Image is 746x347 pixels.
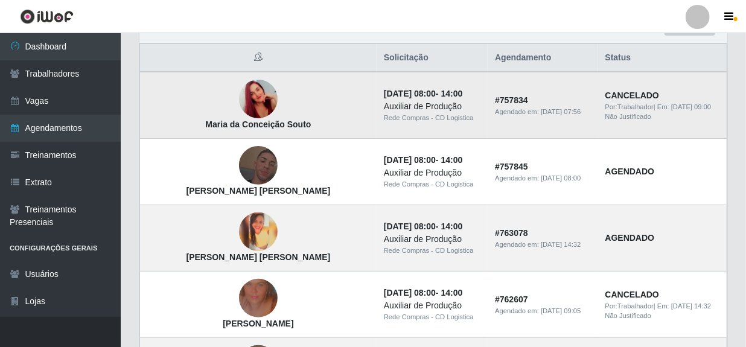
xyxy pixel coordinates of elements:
[605,290,659,299] strong: CANCELADO
[541,307,581,314] time: [DATE] 09:05
[384,288,436,298] time: [DATE] 08:00
[598,44,727,72] th: Status
[384,89,436,98] time: [DATE] 08:00
[384,89,462,98] strong: -
[441,288,463,298] time: 14:00
[495,294,528,304] strong: # 762607
[239,264,278,333] img: Thalita Vicente da Silva
[384,100,480,113] div: Auxiliar de Produção
[205,119,311,129] strong: Maria da Conceição Souto
[495,162,528,171] strong: # 757845
[495,228,528,238] strong: # 763078
[384,155,462,165] strong: -
[223,319,293,328] strong: [PERSON_NAME]
[239,132,278,200] img: Ezequiel da Silva Duarte
[377,44,488,72] th: Solicitação
[239,212,278,251] img: Fabiana Tavares Nascimento
[495,95,528,105] strong: # 757834
[384,233,480,246] div: Auxiliar de Produção
[495,173,590,183] div: Agendado em:
[384,221,436,231] time: [DATE] 08:00
[441,89,463,98] time: 14:00
[671,103,711,110] time: [DATE] 09:00
[384,155,436,165] time: [DATE] 08:00
[384,246,480,256] div: Rede Compras - CD Logistica
[384,299,480,312] div: Auxiliar de Produção
[605,91,659,100] strong: CANCELADO
[186,186,331,196] strong: [PERSON_NAME] [PERSON_NAME]
[384,167,480,179] div: Auxiliar de Produção
[384,312,480,322] div: Rede Compras - CD Logistica
[605,302,654,310] span: Por: Trabalhador
[20,9,74,24] img: CoreUI Logo
[488,44,598,72] th: Agendamento
[671,302,711,310] time: [DATE] 14:32
[384,221,462,231] strong: -
[441,155,463,165] time: 14:00
[384,113,480,123] div: Rede Compras - CD Logistica
[239,65,278,134] img: Maria da Conceição Souto
[541,241,581,248] time: [DATE] 14:32
[605,301,719,311] div: | Em:
[605,112,719,122] div: Não Justificado
[495,306,590,316] div: Agendado em:
[605,167,655,176] strong: AGENDADO
[186,252,331,262] strong: [PERSON_NAME] [PERSON_NAME]
[605,311,719,321] div: Não Justificado
[541,108,581,115] time: [DATE] 07:56
[541,174,581,182] time: [DATE] 08:00
[605,102,719,112] div: | Em:
[384,288,462,298] strong: -
[495,240,590,250] div: Agendado em:
[605,103,654,110] span: Por: Trabalhador
[441,221,463,231] time: 14:00
[495,107,590,117] div: Agendado em:
[605,233,655,243] strong: AGENDADO
[384,179,480,189] div: Rede Compras - CD Logistica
